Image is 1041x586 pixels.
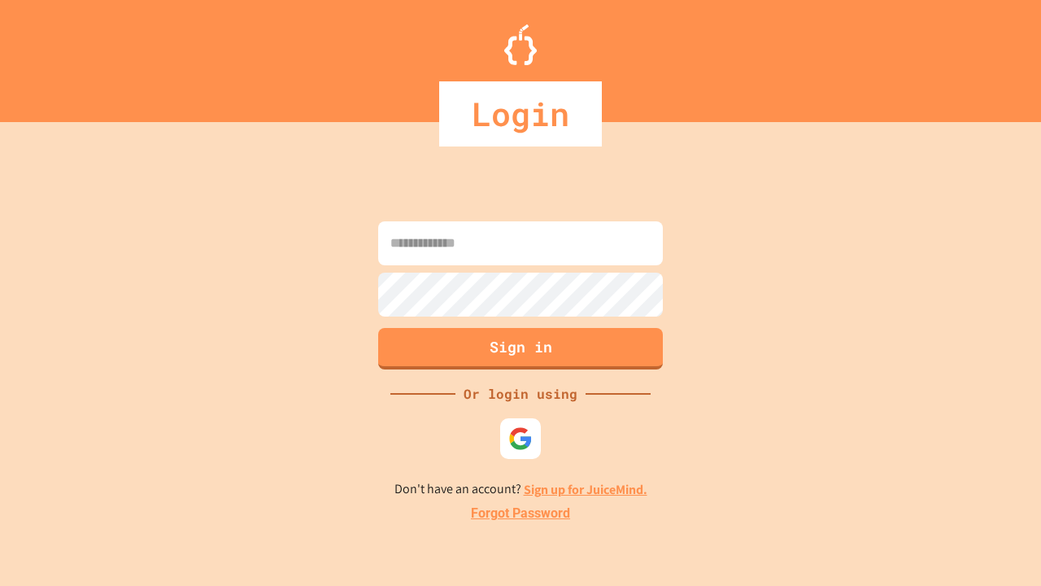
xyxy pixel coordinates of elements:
[378,328,663,370] button: Sign in
[504,24,537,65] img: Logo.svg
[471,504,570,523] a: Forgot Password
[455,384,586,404] div: Or login using
[439,81,602,146] div: Login
[524,481,647,498] a: Sign up for JuiceMind.
[394,479,647,500] p: Don't have an account?
[508,426,533,451] img: google-icon.svg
